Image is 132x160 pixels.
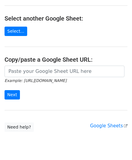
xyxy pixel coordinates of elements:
[5,90,20,100] input: Next
[5,66,124,77] input: Paste your Google Sheet URL here
[90,123,127,129] a: Google Sheets
[5,56,127,63] h4: Copy/paste a Google Sheet URL:
[5,15,127,22] h4: Select another Google Sheet:
[5,78,66,83] small: Example: [URL][DOMAIN_NAME]
[5,27,27,36] a: Select...
[5,122,34,132] a: Need help?
[102,131,132,160] iframe: Chat Widget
